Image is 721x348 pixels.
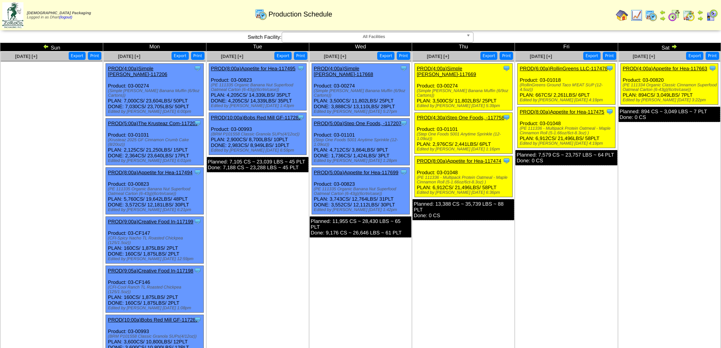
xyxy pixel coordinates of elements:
[697,15,703,21] img: arrowright.gif
[211,132,307,137] div: (BRM P101558 Classic Granola SUPs(4/12oz))
[620,64,718,105] div: Product: 03-00820 PLAN: 894CS / 3,049LBS / 7PLT
[412,199,514,220] div: Planned: 13,388 CS ~ 35,739 LBS ~ 88 PLT Done: 0 CS
[2,2,23,28] img: zoroco-logo-small.webp
[118,54,140,59] a: [DATE] [+]
[417,132,512,141] div: (Step One Foods 5001 Anytime Sprinkle (12-1.09oz))
[324,54,346,59] span: [DATE] [+]
[211,148,307,153] div: Edited by [PERSON_NAME] [DATE] 6:59pm
[503,157,510,165] img: Tooltip
[606,108,614,115] img: Tooltip
[314,208,409,212] div: Edited by [PERSON_NAME] [DATE] 1:42pm
[603,52,616,60] button: Print
[706,52,719,60] button: Print
[633,54,655,59] a: [DATE] [+]
[43,43,49,49] img: arrowleft.gif
[0,43,103,51] td: Sun
[194,64,201,72] img: Tooltip
[191,52,205,60] button: Print
[412,43,515,51] td: Thu
[108,236,203,245] div: (CFI-Spicy Nacho TL Roasted Chickpea (125/1.5oz))
[27,11,91,20] span: Logged in as Dhart
[312,119,409,165] div: Product: 03-01101 PLAN: 4,712CS / 3,864LBS / 9PLT DONE: 1,736CS / 1,424LBS / 3PLT
[417,190,512,195] div: Edited by [PERSON_NAME] [DATE] 6:36pm
[310,216,411,237] div: Planned: 11,955 CS ~ 28,430 LBS ~ 65 PLT Done: 9,176 CS ~ 26,646 LBS ~ 61 PLT
[297,64,305,72] img: Tooltip
[314,138,409,147] div: (Step One Foods 5001 Anytime Sprinkle (12-1.09oz))
[103,43,206,51] td: Mon
[417,175,512,185] div: (PE 111336 - Multipack Protein Oatmeal - Maple Cinnamon Roll (5-1.66oz/6ct-8.3oz) )
[520,141,615,146] div: Edited by [PERSON_NAME] [DATE] 4:19pm
[706,9,718,21] img: calendarcustomer.gif
[709,64,716,72] img: Tooltip
[59,15,73,20] a: (logout)
[211,66,295,71] a: PROD(8:00a)Appetite for Hea-117495
[400,64,408,72] img: Tooltip
[623,66,707,71] a: PROD(4:00a)Appetite for Hea-117663
[400,119,408,127] img: Tooltip
[108,109,203,114] div: Edited by [PERSON_NAME] [DATE] 6:00pm
[108,219,193,224] a: PROD(9:00a)Creative Food In-117199
[312,64,409,116] div: Product: 03-00274 PLAN: 3,500CS / 11,802LBS / 25PLT DONE: 3,888CS / 13,110LBS / 28PLT
[618,43,721,51] td: Sat
[314,170,398,175] a: PROD(5:00a)Appetite for Hea-117699
[108,138,203,147] div: (Krusteaz 2025 GF Cinnamon Crumb Cake (8/20oz))
[619,107,720,122] div: Planned: 894 CS ~ 3,049 LBS ~ 7 PLT Done: 0 CS
[530,54,552,59] a: [DATE] [+]
[15,54,37,59] a: [DATE] [+]
[108,170,192,175] a: PROD(8:00a)Appetite for Hea-117494
[274,52,292,60] button: Export
[686,52,703,60] button: Export
[427,54,449,59] span: [DATE] [+]
[194,119,201,127] img: Tooltip
[209,113,307,155] div: Product: 03-00993 PLAN: 2,900CS / 8,700LBS / 10PLT DONE: 2,983CS / 8,949LBS / 10PLT
[194,267,201,274] img: Tooltip
[297,114,305,121] img: Tooltip
[671,43,677,49] img: arrowright.gif
[520,98,615,102] div: Edited by [PERSON_NAME] [DATE] 4:19pm
[314,109,409,114] div: Edited by [PERSON_NAME] [DATE] 5:27pm
[211,83,307,92] div: (PE 111335 Organic Banana Nut Superfood Oatmeal Carton (6-43g)(6crtn/case))
[211,115,302,120] a: PROD(10:00a)Bobs Red Mill GF-117282
[417,147,512,152] div: Edited by [PERSON_NAME] [DATE] 1:16pm
[377,52,394,60] button: Export
[660,9,666,15] img: arrowleft.gif
[207,157,309,172] div: Planned: 7,105 CS ~ 23,039 LBS ~ 45 PLT Done: 7,188 CS ~ 23,288 LBS ~ 45 PLT
[417,115,504,120] a: PROD(4:30a)Step One Foods, -117758
[106,168,204,214] div: Product: 03-00823 PLAN: 5,760CS / 19,642LBS / 48PLT DONE: 3,572CS / 12,181LBS / 30PLT
[314,89,409,98] div: (Simple [PERSON_NAME] Banana Muffin (6/9oz Cartons))
[221,54,243,59] a: [DATE] [+]
[314,66,373,77] a: PROD(4:00a)Simple [PERSON_NAME]-117668
[630,9,643,21] img: line_graph.gif
[69,52,86,60] button: Export
[108,158,203,163] div: Edited by [PERSON_NAME] [DATE] 6:01pm
[108,334,203,339] div: (BRM P101558 Classic Granola SUPs(4/12oz))
[108,187,203,196] div: (PE 111335 Organic Banana Nut Superfood Oatmeal Carton (6-43g)(6crtn/case))
[417,158,501,164] a: PROD(8:00a)Appetite for Hea-117474
[520,83,615,92] div: (RollinGreens Ground Taco M'EAT SUP (12-4.5oz))
[518,107,615,148] div: Product: 03-01048 PLAN: 6,912CS / 21,496LBS / 58PLT
[108,268,193,274] a: PROD(9:05a)Creative Food In-117198
[520,66,607,71] a: PROD(6:00a)RollinGreens LLC-117478
[515,43,618,51] td: Fri
[520,126,615,135] div: (PE 111336 - Multipack Protein Oatmeal - Maple Cinnamon Roll (5-1.66oz/6ct-8.3oz) )
[269,10,332,18] span: Production Schedule
[583,52,601,60] button: Export
[108,306,203,310] div: Edited by [PERSON_NAME] [DATE] 1:08pm
[255,8,267,20] img: calendarprod.gif
[480,52,498,60] button: Export
[106,266,204,313] div: Product: 03-CF146 PLAN: 160CS / 1,875LBS / 2PLT DONE: 160CS / 1,875LBS / 2PLT
[415,156,513,197] div: Product: 03-01048 PLAN: 6,912CS / 21,496LBS / 58PLT
[194,218,201,225] img: Tooltip
[209,64,307,111] div: Product: 03-00823 PLAN: 4,205CS / 14,339LBS / 35PLT DONE: 4,205CS / 14,339LBS / 35PLT
[645,9,657,21] img: calendarprod.gif
[503,114,510,121] img: Tooltip
[520,109,604,115] a: PROD(8:00a)Appetite for Hea-117475
[683,9,695,21] img: calendarinout.gif
[294,52,307,60] button: Print
[314,158,409,163] div: Edited by [PERSON_NAME] [DATE] 1:28pm
[397,52,410,60] button: Print
[312,168,409,214] div: Product: 03-00823 PLAN: 3,743CS / 12,764LBS / 31PLT DONE: 3,552CS / 12,112LBS / 30PLT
